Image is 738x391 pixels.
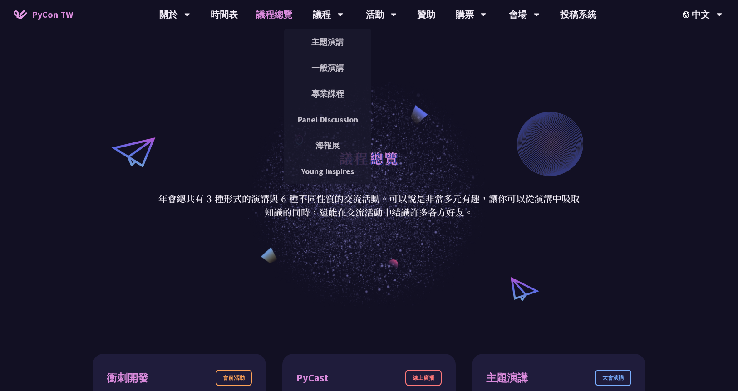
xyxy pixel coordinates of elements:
[284,57,371,78] a: 一般演講
[595,370,631,386] div: 大會演講
[683,11,692,18] img: Locale Icon
[216,370,252,386] div: 會前活動
[284,109,371,130] a: Panel Discussion
[405,370,442,386] div: 線上廣播
[284,31,371,53] a: 主題演講
[158,192,580,219] p: 年會總共有 3 種形式的演講與 6 種不同性質的交流活動。可以說是非常多元有趣，讓你可以從演講中吸取知識的同時，還能在交流活動中結識許多各方好友。
[107,370,148,386] div: 衝刺開發
[284,83,371,104] a: 專業課程
[284,161,371,182] a: Young Inspires
[14,10,27,19] img: Home icon of PyCon TW 2025
[296,370,329,386] div: PyCast
[32,8,73,21] span: PyCon TW
[486,370,528,386] div: 主題演講
[284,135,371,156] a: 海報展
[5,3,82,26] a: PyCon TW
